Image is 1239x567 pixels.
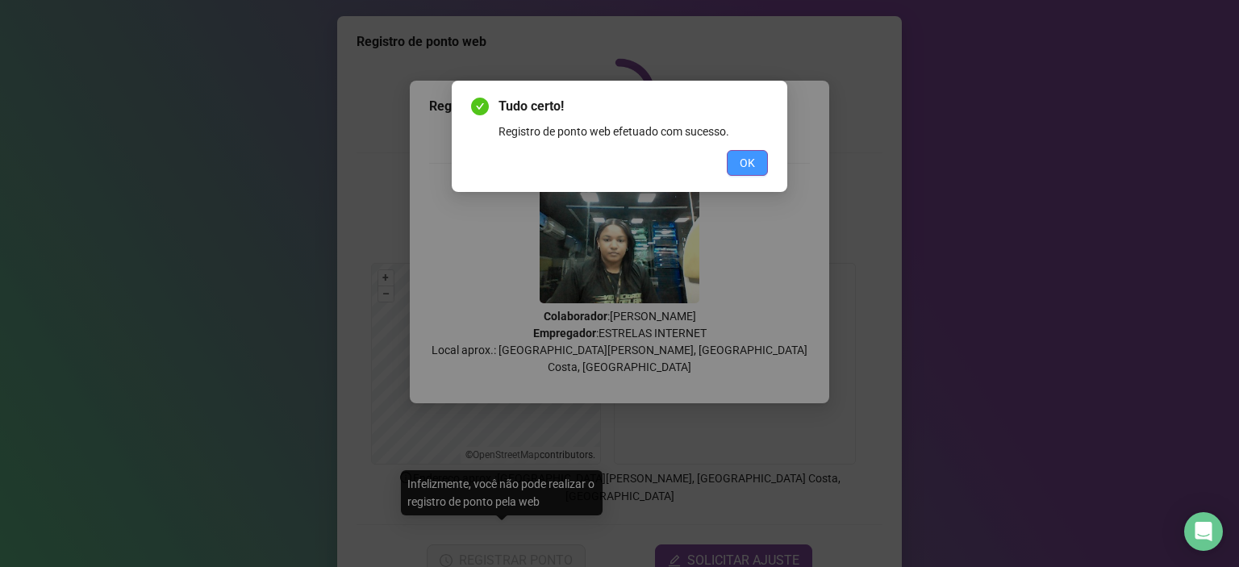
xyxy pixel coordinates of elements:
div: Registro de ponto web efetuado com sucesso. [499,123,768,140]
span: check-circle [471,98,489,115]
div: Open Intercom Messenger [1184,512,1223,551]
button: OK [727,150,768,176]
span: Tudo certo! [499,97,768,116]
span: OK [740,154,755,172]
